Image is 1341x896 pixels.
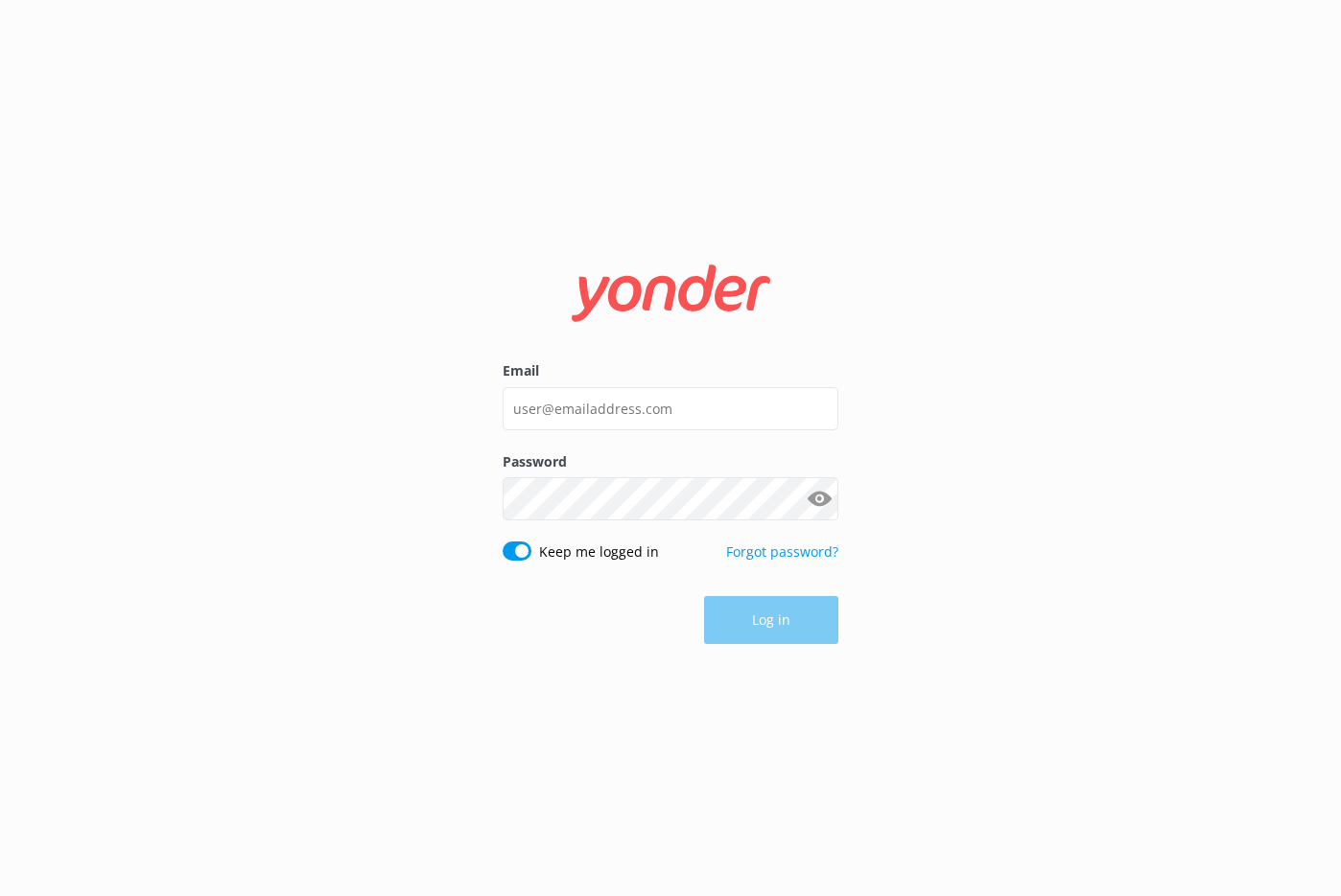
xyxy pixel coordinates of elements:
[726,542,838,561] a: Forgot password?
[503,360,838,381] label: Email
[503,451,838,472] label: Password
[539,541,659,563] label: Keep me logged in
[503,387,838,430] input: user@emailaddress.com
[800,480,838,518] button: Show password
